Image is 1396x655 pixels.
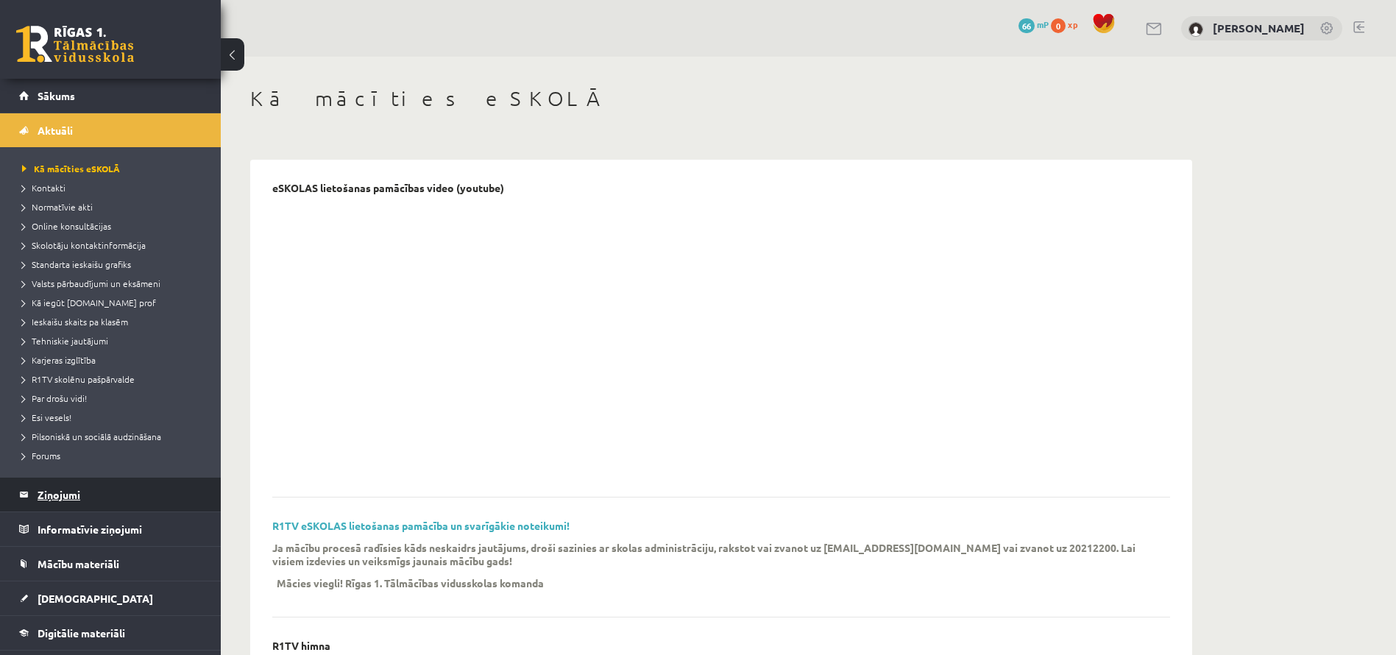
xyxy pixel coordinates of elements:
[1037,18,1049,30] span: mP
[22,297,156,308] span: Kā iegūt [DOMAIN_NAME] prof
[22,201,93,213] span: Normatīvie akti
[345,576,544,589] p: Rīgas 1. Tālmācības vidusskolas komanda
[22,354,96,366] span: Karjeras izglītība
[272,182,504,194] p: eSKOLAS lietošanas pamācības video (youtube)
[19,512,202,546] a: Informatīvie ziņojumi
[22,182,65,194] span: Kontakti
[277,576,343,589] p: Mācies viegli!
[22,449,206,462] a: Forums
[22,296,206,309] a: Kā iegūt [DOMAIN_NAME] prof
[22,219,206,233] a: Online konsultācijas
[22,277,206,290] a: Valsts pārbaudījumi un eksāmeni
[22,220,111,232] span: Online konsultācijas
[16,26,134,63] a: Rīgas 1. Tālmācības vidusskola
[38,557,119,570] span: Mācību materiāli
[272,640,330,652] p: R1TV himna
[22,450,60,461] span: Forums
[22,411,206,424] a: Esi vesels!
[38,512,202,546] legend: Informatīvie ziņojumi
[22,315,206,328] a: Ieskaišu skaits pa klasēm
[1068,18,1077,30] span: xp
[22,239,146,251] span: Skolotāju kontaktinformācija
[19,581,202,615] a: [DEMOGRAPHIC_DATA]
[22,372,206,386] a: R1TV skolēnu pašpārvalde
[22,316,128,327] span: Ieskaišu skaits pa klasēm
[22,411,71,423] span: Esi vesels!
[1051,18,1066,33] span: 0
[38,592,153,605] span: [DEMOGRAPHIC_DATA]
[22,430,206,443] a: Pilsoniskā un sociālā audzināšana
[22,392,87,404] span: Par drošu vidi!
[22,238,206,252] a: Skolotāju kontaktinformācija
[22,258,131,270] span: Standarta ieskaišu grafiks
[22,392,206,405] a: Par drošu vidi!
[22,163,120,174] span: Kā mācīties eSKOLĀ
[1051,18,1085,30] a: 0 xp
[1018,18,1049,30] a: 66 mP
[19,113,202,147] a: Aktuāli
[19,79,202,113] a: Sākums
[250,86,1192,111] h1: Kā mācīties eSKOLĀ
[272,541,1148,567] p: Ja mācību procesā radīsies kāds neskaidrs jautājums, droši sazinies ar skolas administrāciju, rak...
[1213,21,1305,35] a: [PERSON_NAME]
[38,124,73,137] span: Aktuāli
[38,626,125,640] span: Digitālie materiāli
[19,547,202,581] a: Mācību materiāli
[38,478,202,511] legend: Ziņojumi
[1018,18,1035,33] span: 66
[22,181,206,194] a: Kontakti
[22,200,206,213] a: Normatīvie akti
[22,162,206,175] a: Kā mācīties eSKOLĀ
[22,334,206,347] a: Tehniskie jautājumi
[38,89,75,102] span: Sākums
[22,335,108,347] span: Tehniskie jautājumi
[22,353,206,367] a: Karjeras izglītība
[22,258,206,271] a: Standarta ieskaišu grafiks
[22,277,160,289] span: Valsts pārbaudījumi un eksāmeni
[22,373,135,385] span: R1TV skolēnu pašpārvalde
[272,519,570,532] a: R1TV eSKOLAS lietošanas pamācība un svarīgākie noteikumi!
[1188,22,1203,37] img: Estere Naudiņa-Dannenberga
[19,616,202,650] a: Digitālie materiāli
[22,431,161,442] span: Pilsoniskā un sociālā audzināšana
[19,478,202,511] a: Ziņojumi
